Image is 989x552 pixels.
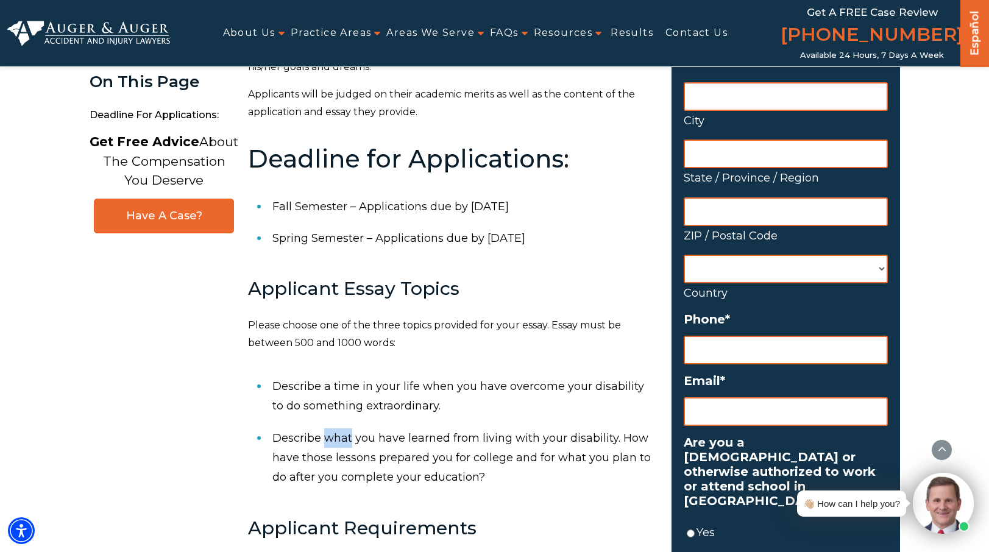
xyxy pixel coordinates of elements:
[684,283,888,303] label: Country
[386,19,475,47] a: Areas We Serve
[7,21,170,46] img: Auger & Auger Accident and Injury Lawyers Logo
[248,317,657,352] p: Please choose one of the three topics provided for your essay. Essay must be between 500 and 1000...
[684,226,888,246] label: ZIP / Postal Code
[248,278,657,299] h3: Applicant Essay Topics
[913,473,974,534] img: Intaker widget Avatar
[248,518,657,538] h3: Applicant Requirements
[684,111,888,130] label: City
[684,435,888,508] label: Are you a [DEMOGRAPHIC_DATA] or otherwise authorized to work or attend school in [GEOGRAPHIC_DATA]?
[611,19,653,47] a: Results
[272,191,657,222] li: Fall Semester – Applications due by [DATE]
[697,523,888,542] label: Yes
[107,209,221,223] span: Have A Case?
[665,19,728,47] a: Contact Us
[94,199,234,233] a: Have A Case?
[800,51,944,60] span: Available 24 Hours, 7 Days a Week
[90,73,239,91] div: On This Page
[684,373,888,388] label: Email
[291,19,372,47] a: Practice Areas
[272,422,657,494] li: Describe what you have learned from living with your disability. How have those lessons prepared ...
[490,19,519,47] a: FAQs
[8,517,35,544] div: Accessibility Menu
[223,19,275,47] a: About Us
[534,19,593,47] a: Resources
[781,21,963,51] a: [PHONE_NUMBER]
[272,370,657,422] li: Describe a time in your life when you have overcome your disability to do something extraordinary.
[803,495,900,512] div: 👋🏼 How can I help you?
[684,168,888,188] label: State / Province / Region
[90,132,238,190] p: About The Compensation You Deserve
[248,86,657,121] p: Applicants will be judged on their academic merits as well as the content of the application and ...
[90,134,199,149] strong: Get Free Advice
[931,439,952,461] button: scroll to up
[272,222,657,254] li: Spring Semester – Applications due by [DATE]
[684,312,888,327] label: Phone
[248,146,657,172] h2: Deadline for Applications:
[90,103,239,128] span: Deadline for Applications:
[807,6,938,18] span: Get a FREE Case Review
